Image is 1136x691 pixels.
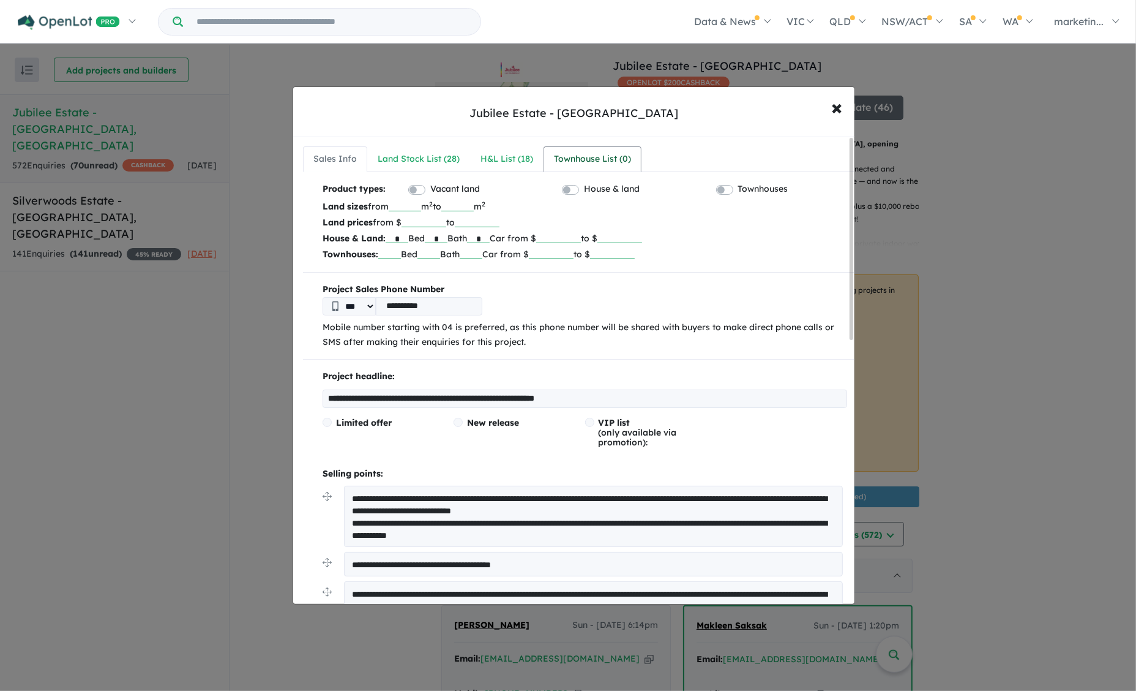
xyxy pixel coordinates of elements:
[323,320,847,350] p: Mobile number starting with 04 is preferred, as this phone number will be shared with buyers to m...
[323,246,847,262] p: Bed Bath Car from $ to $
[482,200,485,208] sup: 2
[323,201,368,212] b: Land sizes
[332,301,338,311] img: Phone icon
[480,152,533,167] div: H&L List ( 18 )
[430,182,480,197] label: Vacant land
[738,182,788,197] label: Townhouses
[323,214,847,230] p: from $ to
[323,217,373,228] b: Land prices
[323,182,386,198] b: Product types:
[831,94,842,120] span: ×
[469,105,678,121] div: Jubilee Estate - [GEOGRAPHIC_DATA]
[323,233,386,244] b: House & Land:
[429,200,433,208] sup: 2
[336,417,392,428] span: Limited offer
[599,417,677,448] span: (only available via promotion):
[323,587,332,597] img: drag.svg
[323,492,332,501] img: drag.svg
[599,417,630,428] span: VIP list
[323,467,847,481] p: Selling points:
[323,282,847,297] b: Project Sales Phone Number
[323,558,332,567] img: drag.svg
[185,9,478,35] input: Try estate name, suburb, builder or developer
[323,369,847,384] p: Project headline:
[554,152,631,167] div: Townhouse List ( 0 )
[584,182,640,197] label: House & land
[378,152,460,167] div: Land Stock List ( 28 )
[323,198,847,214] p: from m to m
[323,249,378,260] b: Townhouses:
[323,230,847,246] p: Bed Bath Car from $ to $
[313,152,357,167] div: Sales Info
[467,417,519,428] span: New release
[18,15,120,30] img: Openlot PRO Logo White
[1054,15,1104,28] span: marketin...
